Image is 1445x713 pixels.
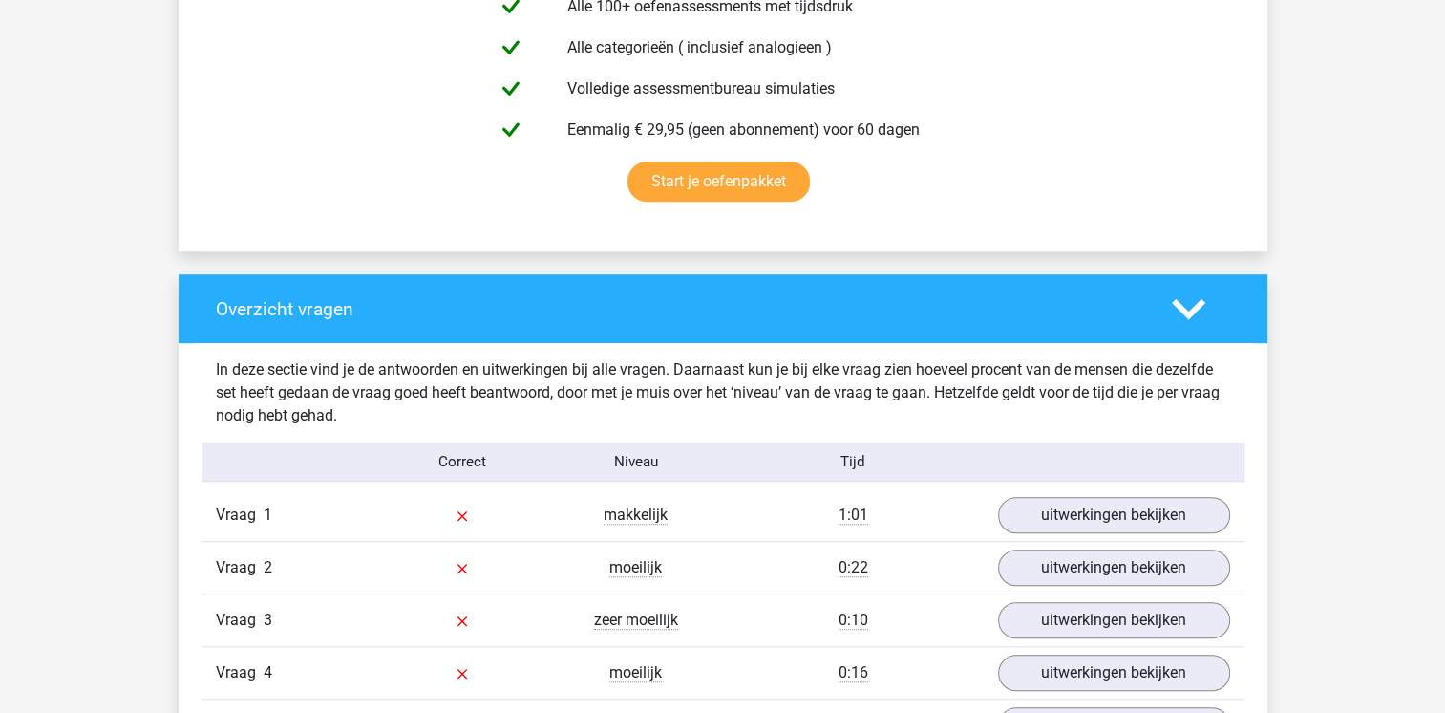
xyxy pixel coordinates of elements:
span: zeer moeilijk [594,611,678,630]
div: Correct [375,451,549,473]
span: 1:01 [839,506,868,525]
span: moeilijk [609,558,662,577]
div: In deze sectie vind je de antwoorden en uitwerkingen bij alle vragen. Daarnaast kun je bij elke v... [202,358,1244,427]
span: Vraag [216,661,264,684]
span: 4 [264,663,272,681]
h4: Overzicht vragen [216,298,1143,320]
span: 2 [264,558,272,576]
a: Start je oefenpakket [627,162,810,202]
span: 0:10 [839,611,868,630]
span: 3 [264,611,272,629]
span: Vraag [216,556,264,579]
a: uitwerkingen bekijken [998,602,1230,638]
span: Vraag [216,609,264,632]
span: Vraag [216,504,264,527]
a: uitwerkingen bekijken [998,497,1230,533]
div: Tijd [722,451,983,473]
span: 0:22 [839,558,868,577]
span: makkelijk [604,506,668,525]
a: uitwerkingen bekijken [998,655,1230,691]
a: uitwerkingen bekijken [998,550,1230,586]
div: Niveau [549,451,723,473]
span: 0:16 [839,663,868,682]
span: moeilijk [609,663,662,682]
span: 1 [264,506,272,524]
